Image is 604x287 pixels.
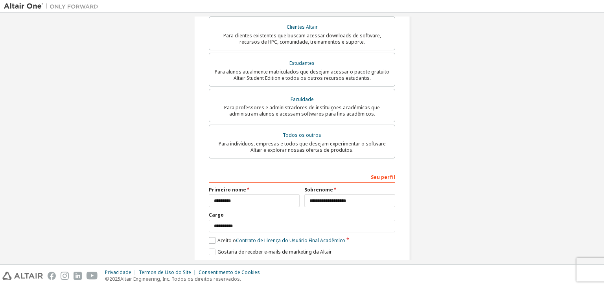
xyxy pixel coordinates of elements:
[4,2,102,10] img: Altair Um
[209,186,246,193] font: Primeiro nome
[61,272,69,280] img: instagram.svg
[236,237,319,244] font: Contrato de Licença do Usuário Final
[224,104,380,117] font: Para professores e administradores de instituições acadêmicas que administram alunos e acessam so...
[74,272,82,280] img: linkedin.svg
[291,96,314,103] font: Faculdade
[217,237,236,244] font: Aceito o
[209,260,395,272] div: Read and acccept EULA to continue
[87,272,98,280] img: youtube.svg
[289,60,315,66] font: Estudantes
[304,186,333,193] font: Sobrenome
[105,269,131,276] font: Privacidade
[287,24,318,30] font: Clientes Altair
[320,237,345,244] font: Acadêmico
[217,248,332,255] font: Gostaria de receber e-mails de marketing da Altair
[199,269,260,276] font: Consentimento de Cookies
[215,68,389,81] font: Para alunos atualmente matriculados que desejam acessar o pacote gratuito Altair Student Edition ...
[120,276,241,282] font: Altair Engineering, Inc. Todos os direitos reservados.
[109,276,120,282] font: 2025
[105,276,109,282] font: ©
[139,269,191,276] font: Termos de Uso do Site
[223,32,381,45] font: Para clientes existentes que buscam acessar downloads de software, recursos de HPC, comunidade, t...
[48,272,56,280] img: facebook.svg
[209,212,224,218] font: Cargo
[371,174,395,180] font: Seu perfil
[219,140,386,153] font: Para indivíduos, empresas e todos que desejam experimentar o software Altair e explorar nossas of...
[2,272,43,280] img: altair_logo.svg
[283,132,321,138] font: Todos os outros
